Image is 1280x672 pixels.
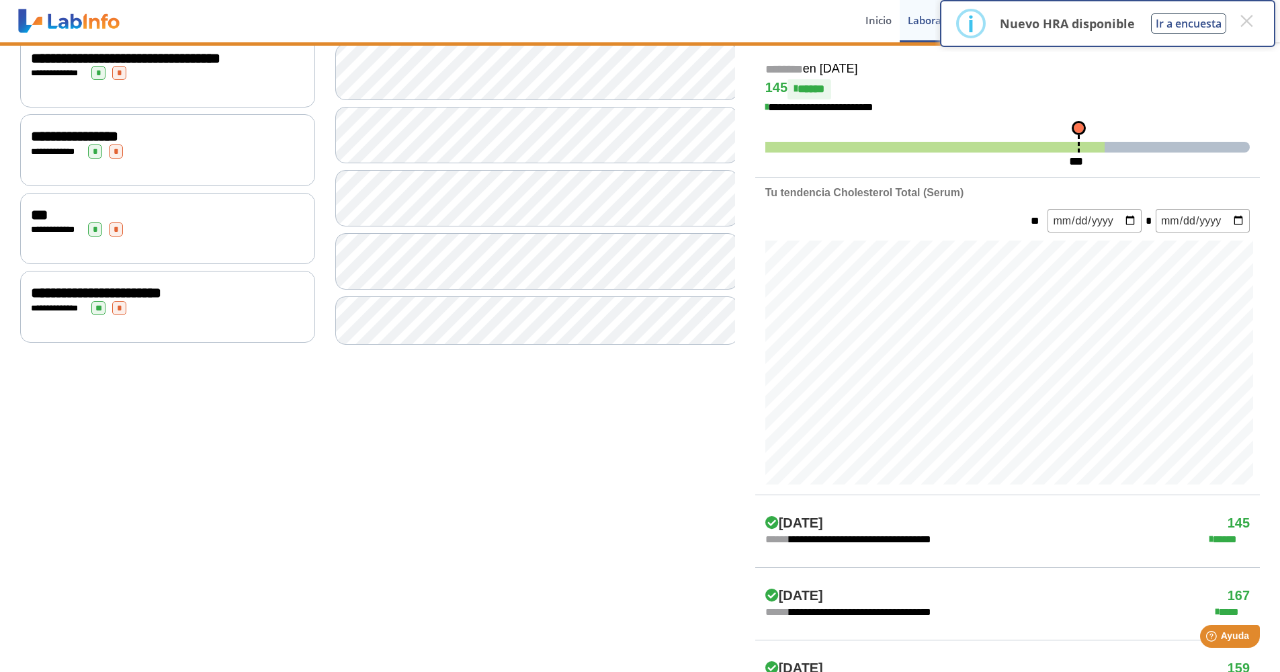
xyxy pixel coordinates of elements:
[765,588,823,604] h4: [DATE]
[1160,620,1265,657] iframe: Help widget launcher
[1000,15,1135,32] p: Nuevo HRA disponible
[968,11,974,36] div: i
[765,187,964,198] b: Tu tendencia Cholesterol Total (Serum)
[1234,9,1258,33] button: Close this dialog
[1156,209,1250,233] input: mm/dd/yyyy
[1228,588,1250,604] h4: 167
[765,62,1250,77] h5: en [DATE]
[1048,209,1142,233] input: mm/dd/yyyy
[765,79,1250,99] h4: 145
[765,515,823,532] h4: [DATE]
[1228,515,1250,532] h4: 145
[1151,13,1226,34] button: Ir a encuesta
